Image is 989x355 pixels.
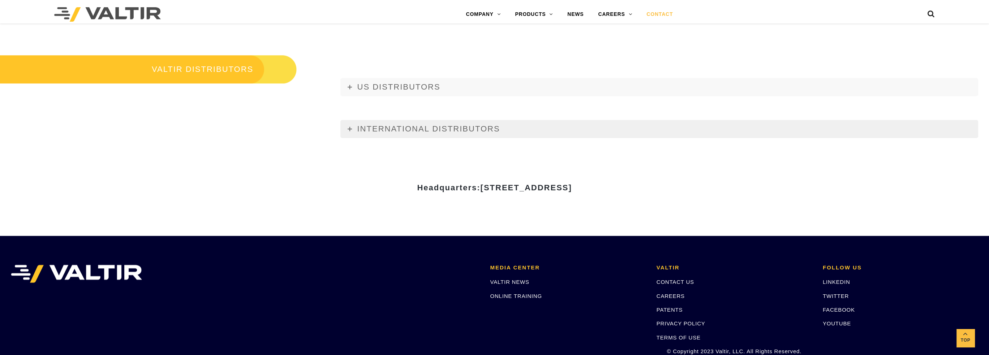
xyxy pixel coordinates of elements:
[657,293,685,299] a: CAREERS
[560,7,591,22] a: NEWS
[357,124,500,133] span: INTERNATIONAL DISTRIBUTORS
[490,279,529,285] a: VALTIR NEWS
[823,279,850,285] a: LINKEDIN
[54,7,161,22] img: Valtir
[657,265,812,271] h2: VALTIR
[11,265,142,283] img: VALTIR
[480,183,572,192] span: [STREET_ADDRESS]
[823,293,849,299] a: TWITTER
[417,183,572,192] strong: Headquarters:
[490,293,542,299] a: ONLINE TRAINING
[657,334,701,341] a: TERMS OF USE
[459,7,508,22] a: COMPANY
[823,320,851,326] a: YOUTUBE
[639,7,680,22] a: CONTACT
[508,7,560,22] a: PRODUCTS
[956,329,975,347] a: Top
[823,265,978,271] h2: FOLLOW US
[591,7,639,22] a: CAREERS
[340,78,978,96] a: US DISTRIBUTORS
[956,336,975,345] span: Top
[657,279,694,285] a: CONTACT US
[340,120,978,138] a: INTERNATIONAL DISTRIBUTORS
[490,265,645,271] h2: MEDIA CENTER
[357,82,440,91] span: US DISTRIBUTORS
[657,307,683,313] a: PATENTS
[657,320,705,326] a: PRIVACY POLICY
[823,307,855,313] a: FACEBOOK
